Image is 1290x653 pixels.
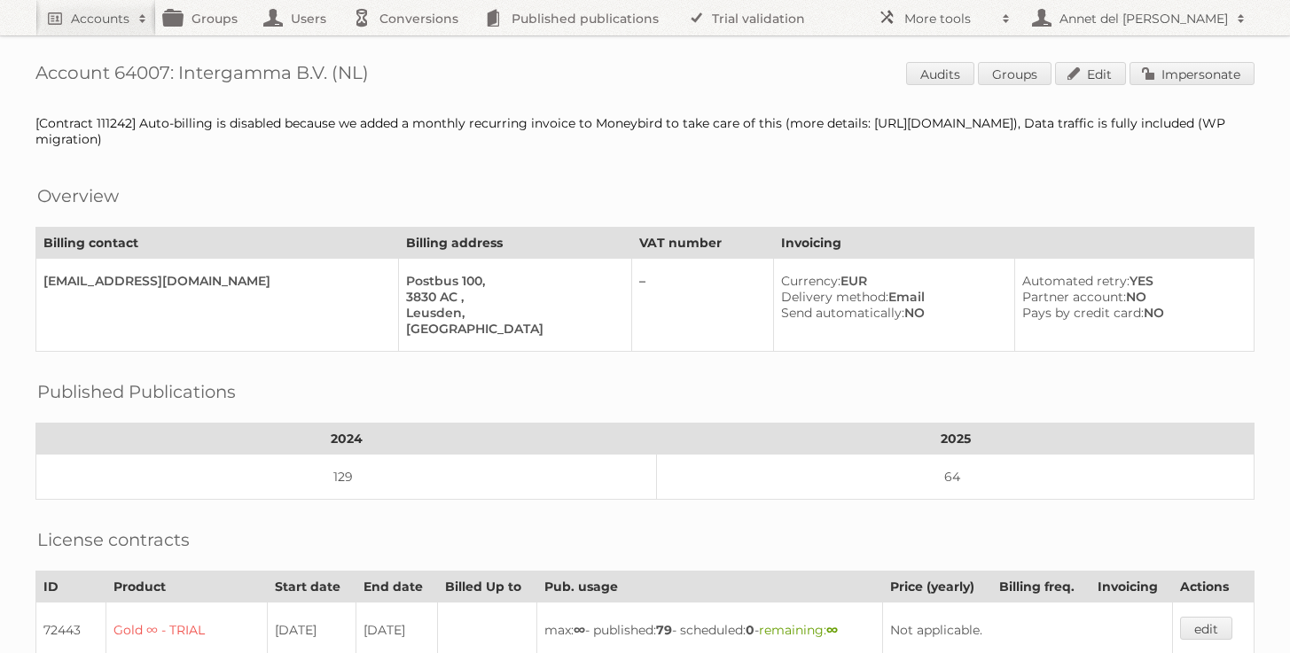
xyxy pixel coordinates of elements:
th: Billing address [399,228,631,259]
th: Start date [268,571,356,602]
h2: License contracts [37,526,190,553]
span: Partner account: [1022,289,1126,305]
th: Actions [1173,571,1255,602]
a: edit [1180,617,1232,640]
a: Groups [978,62,1052,85]
div: NO [1022,289,1239,305]
div: Postbus 100, [406,273,616,289]
th: Invoicing [1091,571,1173,602]
h2: Accounts [71,10,129,27]
td: 64 [657,455,1255,500]
div: NO [781,305,1000,321]
div: YES [1022,273,1239,289]
th: VAT number [631,228,773,259]
div: EUR [781,273,1000,289]
a: Edit [1055,62,1126,85]
span: Automated retry: [1022,273,1130,289]
span: Send automatically: [781,305,904,321]
strong: 79 [656,622,672,638]
strong: ∞ [574,622,585,638]
a: Impersonate [1130,62,1255,85]
strong: ∞ [826,622,838,638]
span: Currency: [781,273,840,289]
strong: 0 [746,622,754,638]
div: [EMAIL_ADDRESS][DOMAIN_NAME] [43,273,384,289]
th: 2025 [657,424,1255,455]
th: Price (yearly) [883,571,991,602]
span: Delivery method: [781,289,888,305]
th: Product [106,571,268,602]
th: Invoicing [773,228,1254,259]
th: Billed Up to [437,571,537,602]
div: Leusden, [406,305,616,321]
th: End date [356,571,437,602]
div: NO [1022,305,1239,321]
h1: Account 64007: Intergamma B.V. (NL) [35,62,1255,89]
h2: More tools [904,10,993,27]
a: Audits [906,62,974,85]
th: ID [36,571,106,602]
div: [Contract 111242] Auto-billing is disabled because we added a monthly recurring invoice to Moneyb... [35,115,1255,147]
td: 129 [36,455,657,500]
th: Pub. usage [537,571,883,602]
h2: Overview [37,183,119,209]
th: Billing contact [36,228,399,259]
div: Email [781,289,1000,305]
th: 2024 [36,424,657,455]
span: remaining: [759,622,838,638]
div: 3830 AC , [406,289,616,305]
th: Billing freq. [991,571,1090,602]
h2: Annet del [PERSON_NAME] [1055,10,1228,27]
div: [GEOGRAPHIC_DATA] [406,321,616,337]
td: – [631,259,773,352]
span: Pays by credit card: [1022,305,1144,321]
h2: Published Publications [37,378,236,405]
